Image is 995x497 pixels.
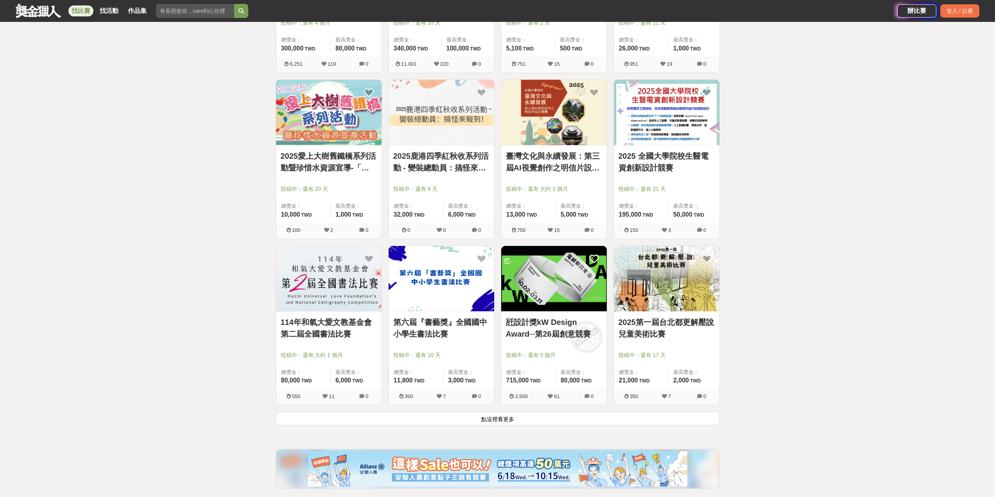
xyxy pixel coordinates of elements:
[366,393,368,399] span: 0
[292,227,301,233] span: 100
[276,80,382,145] img: Cover Image
[281,202,326,210] span: 總獎金：
[501,246,607,311] img: Cover Image
[667,61,672,67] span: 19
[506,185,602,193] span: 投稿中：還有 大約 2 個月
[443,227,446,233] span: 0
[478,61,481,67] span: 0
[581,378,592,384] span: TWD
[335,368,377,376] span: 最高獎金：
[673,45,689,52] span: 1,000
[668,227,671,233] span: 3
[281,36,326,44] span: 總獎金：
[401,61,417,67] span: 11,001
[614,80,719,145] a: Cover Image
[281,185,377,193] span: 投稿中：還有 20 天
[673,211,692,218] span: 50,000
[703,61,706,67] span: 0
[308,451,687,486] img: cf4fb443-4ad2-4338-9fa3-b46b0bf5d316.png
[276,412,720,425] button: 點這裡看更多
[394,211,413,218] span: 32,000
[394,377,413,384] span: 11,800
[673,377,689,384] span: 2,000
[560,45,570,52] span: 500
[305,46,315,52] span: TWD
[276,246,382,311] img: Cover Image
[619,351,715,359] span: 投稿中：還有 17 天
[630,393,638,399] span: 350
[356,46,366,52] span: TWD
[478,227,481,233] span: 0
[446,45,469,52] span: 100,000
[591,393,593,399] span: 0
[619,185,715,193] span: 投稿中：還有 21 天
[897,4,936,18] a: 辦比賽
[591,61,593,67] span: 0
[506,377,529,384] span: 715,000
[68,5,93,16] a: 找比賽
[561,211,576,218] span: 5,000
[394,36,437,44] span: 總獎金：
[405,393,413,399] span: 350
[554,393,559,399] span: 61
[366,227,368,233] span: 0
[414,378,424,384] span: TWD
[561,377,580,384] span: 80,000
[619,368,663,376] span: 總獎金：
[506,19,602,27] span: 投稿中：還有 2 天
[673,202,715,210] span: 最高獎金：
[352,378,363,384] span: TWD
[448,202,489,210] span: 最高獎金：
[335,211,351,218] span: 1,000
[470,46,480,52] span: TWD
[301,212,312,218] span: TWD
[506,150,602,174] a: 臺灣文化與永續發展：第三屆AI視覺創作之明信片設計競賽
[478,393,481,399] span: 0
[281,377,300,384] span: 80,000
[630,227,638,233] span: 150
[501,80,607,145] img: Cover Image
[465,378,475,384] span: TWD
[506,368,551,376] span: 總獎金：
[366,61,368,67] span: 0
[393,19,489,27] span: 投稿中：還有 10 天
[619,36,663,44] span: 總獎金：
[393,351,489,359] span: 投稿中：還有 10 天
[619,211,642,218] span: 195,000
[328,61,336,67] span: 119
[465,212,475,218] span: TWD
[407,227,410,233] span: 0
[523,46,534,52] span: TWD
[703,227,706,233] span: 0
[389,80,494,145] img: Cover Image
[619,377,638,384] span: 21,000
[290,61,303,67] span: 6,251
[506,36,550,44] span: 總獎金：
[352,212,363,218] span: TWD
[335,377,351,384] span: 6,000
[940,4,979,18] div: 登入 / 註冊
[156,4,234,18] input: 有長照挺你，care到心坎裡！青春出手，拍出照顧 影音徵件活動
[414,212,424,218] span: TWD
[394,368,438,376] span: 總獎金：
[506,316,602,340] a: 瓩設計獎kW Design Award─第26屆創意競賽
[389,246,494,311] img: Cover Image
[281,351,377,359] span: 投稿中：還有 大約 1 個月
[554,61,559,67] span: 15
[330,227,333,233] span: 2
[506,202,551,210] span: 總獎金：
[572,46,582,52] span: TWD
[619,316,715,340] a: 2025第一屆台北都更解壓說兒童美術比賽
[335,202,377,210] span: 最高獎金：
[393,185,489,193] span: 投稿中：還有 9 天
[591,227,593,233] span: 0
[329,393,334,399] span: 11
[554,227,559,233] span: 15
[561,368,602,376] span: 最高獎金：
[517,61,526,67] span: 751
